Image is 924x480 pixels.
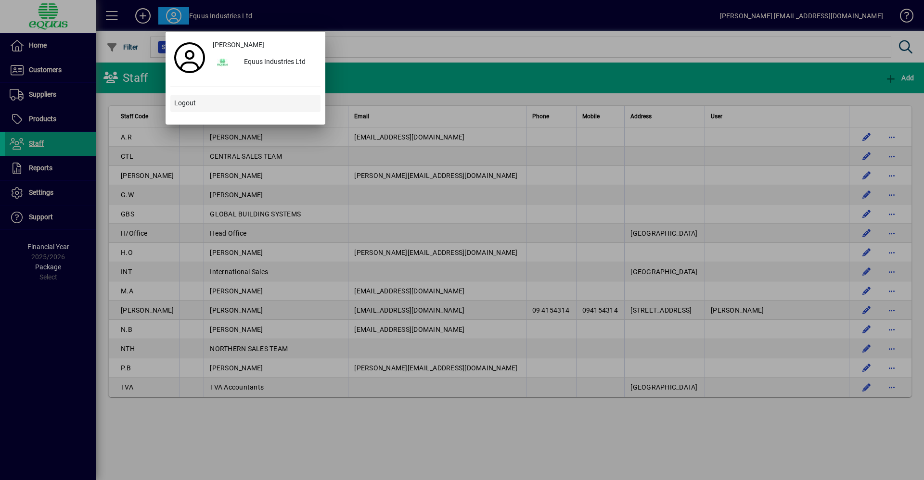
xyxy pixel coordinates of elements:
button: Equus Industries Ltd [209,54,321,71]
div: Equus Industries Ltd [236,54,321,71]
span: Logout [174,98,196,108]
a: [PERSON_NAME] [209,37,321,54]
a: Profile [170,49,209,66]
span: [PERSON_NAME] [213,40,264,50]
button: Logout [170,95,321,112]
